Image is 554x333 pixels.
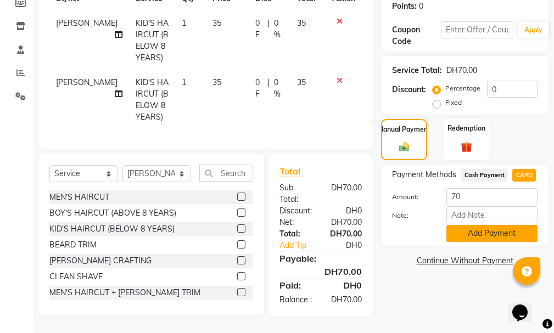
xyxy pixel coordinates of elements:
span: 35 [212,18,221,28]
div: [PERSON_NAME] CRAFTING [49,255,152,267]
div: BOY'S HAIRCUT (ABOVE 8 YEARS) [49,207,176,219]
div: DH70.00 [321,228,370,240]
span: 1 [182,18,186,28]
div: DH70.00 [321,294,370,306]
div: DH70.00 [321,182,370,205]
img: _cash.svg [396,141,412,153]
label: Percentage [445,83,480,93]
div: MEN'S HAIRCUT [49,191,109,203]
a: Continue Without Payment [383,255,546,267]
label: Fixed [445,98,462,108]
div: DH0 [321,205,370,217]
span: 0 % [274,77,284,100]
div: MEN'S HAIRCUT + [PERSON_NAME] TRIM [49,287,200,298]
iframe: chat widget [508,289,543,322]
span: KID'S HAIRCUT (BELOW 8 YEARS) [136,77,169,122]
span: Cash Payment [461,169,508,182]
div: Payable: [271,252,370,265]
div: DH0 [329,240,370,251]
div: DH70.00 [321,217,370,228]
div: CLEAN SHAVE [49,271,103,283]
label: Manual Payment [378,125,430,134]
div: Paid: [271,279,321,292]
div: Coupon Code [392,24,440,47]
label: Redemption [447,123,485,133]
div: Sub Total: [271,182,321,205]
img: _gift.svg [457,140,475,154]
span: 35 [297,77,306,87]
span: 35 [297,18,306,28]
div: Discount: [392,84,426,95]
div: KID'S HAIRCUT (BELOW 8 YEARS) [49,223,175,235]
div: Net: [271,217,321,228]
input: Amount [446,188,538,205]
div: DH0 [321,279,370,292]
span: 35 [212,77,221,87]
button: Add Payment [446,225,538,242]
span: [PERSON_NAME] [56,18,117,28]
span: [PERSON_NAME] [56,77,117,87]
span: CARD [512,169,536,182]
button: Apply [518,22,549,38]
input: Add Note [446,206,538,223]
div: DH70.00 [446,65,477,76]
span: 0 F [255,18,264,41]
div: Points: [392,1,417,12]
span: | [267,77,270,100]
a: Add Tip [271,240,329,251]
div: DH70.00 [271,265,370,278]
div: Discount: [271,205,321,217]
span: 0 % [274,18,284,41]
div: Balance : [271,294,321,306]
input: Enter Offer / Coupon Code [441,21,513,38]
label: Amount: [384,192,438,202]
span: 0 F [255,77,264,100]
span: KID'S HAIRCUT (BELOW 8 YEARS) [136,18,169,63]
span: 1 [182,77,186,87]
label: Note: [384,211,438,221]
div: Service Total: [392,65,442,76]
div: 0 [419,1,423,12]
span: Payment Methods [392,169,456,180]
input: Search or Scan [199,165,253,182]
div: BEARD TRIM [49,239,97,251]
span: Total [279,166,305,177]
div: Total: [271,228,321,240]
span: | [267,18,270,41]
